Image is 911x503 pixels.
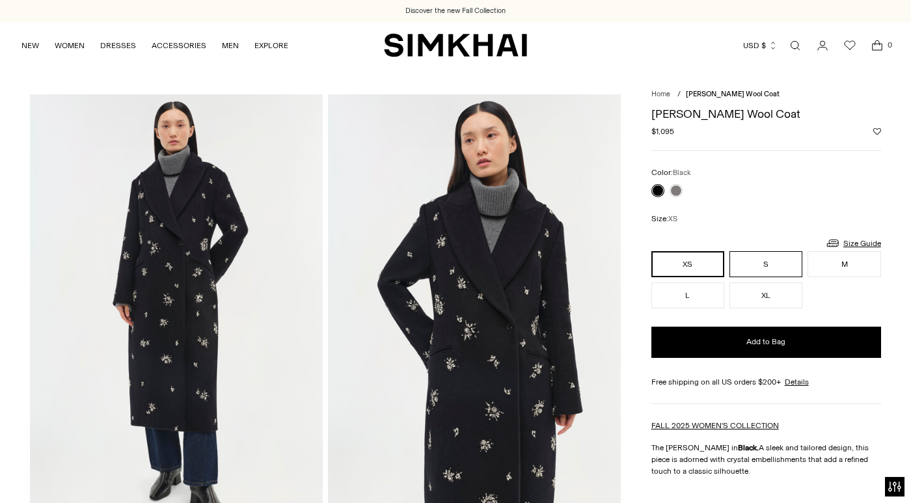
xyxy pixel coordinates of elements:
[651,442,881,477] p: The [PERSON_NAME] in A sleek and tailored design, this piece is adorned with crystal embellishmen...
[651,89,881,100] nav: breadcrumbs
[651,167,691,179] label: Color:
[10,454,131,493] iframe: Sign Up via Text for Offers
[808,251,880,277] button: M
[651,251,724,277] button: XS
[384,33,527,58] a: SIMKHAI
[782,33,808,59] a: Open search modal
[651,282,724,308] button: L
[651,126,674,137] span: $1,095
[738,443,759,452] strong: Black.
[222,31,239,60] a: MEN
[729,251,802,277] button: S
[405,6,506,16] a: Discover the new Fall Collection
[864,33,890,59] a: Open cart modal
[729,282,802,308] button: XL
[100,31,136,60] a: DRESSES
[743,31,778,60] button: USD $
[825,235,881,251] a: Size Guide
[668,215,677,223] span: XS
[21,31,39,60] a: NEW
[651,108,881,120] h1: [PERSON_NAME] Wool Coat
[785,376,809,388] a: Details
[651,213,677,225] label: Size:
[651,327,881,358] button: Add to Bag
[746,336,785,347] span: Add to Bag
[152,31,206,60] a: ACCESSORIES
[873,128,881,135] button: Add to Wishlist
[651,376,881,388] div: Free shipping on all US orders $200+
[651,421,779,430] a: FALL 2025 WOMEN'S COLLECTION
[55,31,85,60] a: WOMEN
[673,169,691,177] span: Black
[884,39,895,51] span: 0
[809,33,836,59] a: Go to the account page
[686,90,780,98] span: [PERSON_NAME] Wool Coat
[837,33,863,59] a: Wishlist
[254,31,288,60] a: EXPLORE
[651,90,670,98] a: Home
[677,89,681,100] div: /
